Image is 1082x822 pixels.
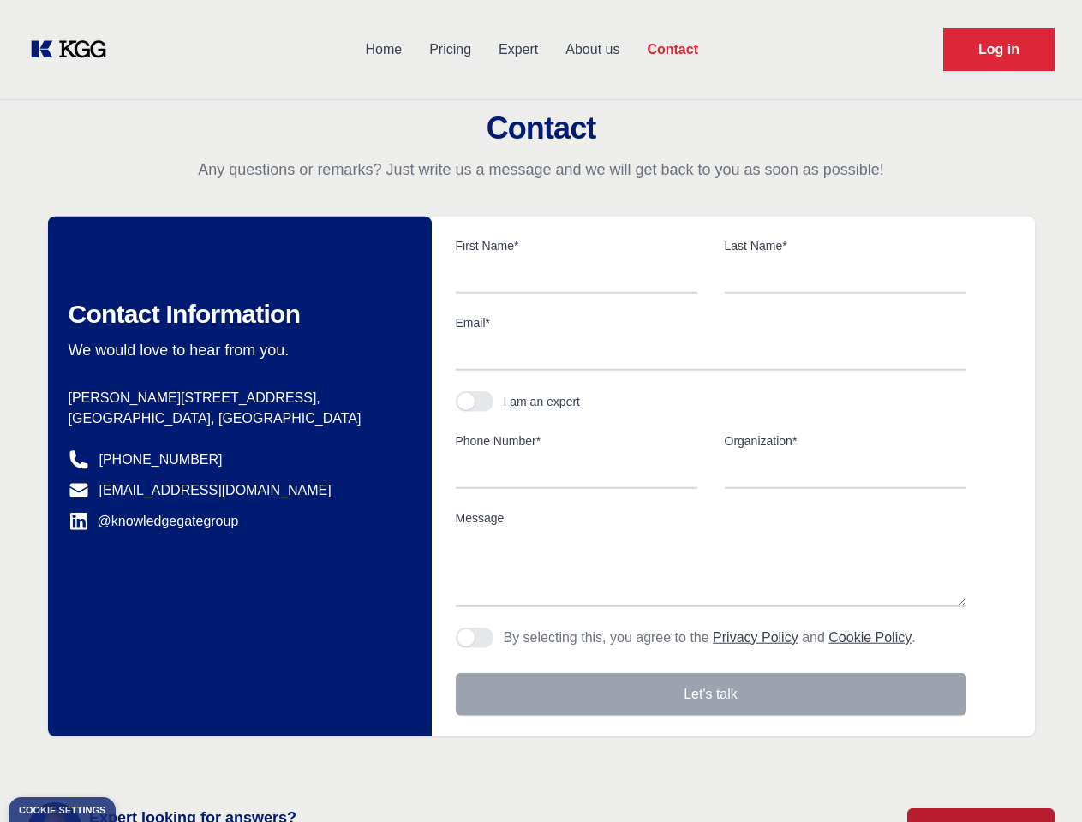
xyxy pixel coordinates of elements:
div: I am an expert [504,393,581,410]
button: Let's talk [456,673,966,716]
div: Cookie settings [19,806,105,815]
a: Cookie Policy [828,630,912,645]
label: Phone Number* [456,432,697,450]
a: Home [351,27,415,72]
p: We would love to hear from you. [69,340,404,360]
h2: Contact Information [69,299,404,330]
label: Organization* [725,432,966,450]
a: @knowledgegategroup [69,511,239,532]
a: [EMAIL_ADDRESS][DOMAIN_NAME] [99,480,332,501]
a: About us [552,27,633,72]
a: [PHONE_NUMBER] [99,450,223,470]
h2: Contact [21,111,1061,146]
label: Email* [456,314,966,331]
label: First Name* [456,237,697,254]
label: Message [456,509,966,527]
a: Pricing [415,27,485,72]
iframe: Chat Widget [996,740,1082,822]
a: Contact [633,27,712,72]
a: KOL Knowledge Platform: Talk to Key External Experts (KEE) [27,36,120,63]
p: Any questions or remarks? Just write us a message and we will get back to you as soon as possible! [21,159,1061,180]
p: [GEOGRAPHIC_DATA], [GEOGRAPHIC_DATA] [69,408,404,429]
label: Last Name* [725,237,966,254]
a: Expert [485,27,552,72]
p: [PERSON_NAME][STREET_ADDRESS], [69,388,404,408]
p: By selecting this, you agree to the and . [504,628,916,648]
a: Request Demo [943,28,1055,71]
a: Privacy Policy [713,630,798,645]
